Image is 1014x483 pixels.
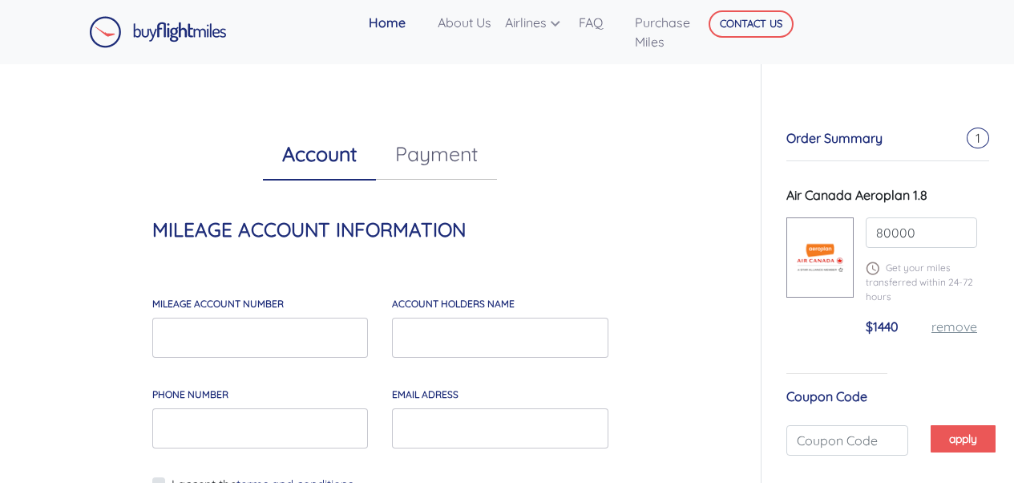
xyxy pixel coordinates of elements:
[709,10,794,38] button: CONTACT US
[787,243,853,273] img: Aer-Canada-Aeroplane.png
[866,261,977,304] p: Get your miles transferred within 24-72 hours
[866,262,879,275] img: schedule.png
[392,297,515,311] label: account holders NAME
[866,319,899,335] span: $1440
[967,128,989,148] span: 1
[152,388,228,402] label: Phone Number
[931,425,996,453] button: apply
[786,187,927,203] span: Air Canada Aeroplan 1.8
[376,128,497,180] a: Payment
[931,319,977,335] a: remove
[89,12,227,52] a: Buy Flight Miles Logo
[362,6,431,39] a: Home
[499,6,572,39] a: Airlines
[152,297,284,311] label: MILEAGE account number
[786,425,908,456] input: Coupon Code
[786,388,867,404] span: Coupon Code
[572,6,628,39] a: FAQ
[392,388,459,402] label: email adress
[431,6,499,39] a: About Us
[786,130,883,146] span: Order Summary
[89,16,227,48] img: Buy Flight Miles Logo
[152,218,608,241] h4: MILEAGE ACCOUNT INFORMATION
[628,6,716,58] a: Purchase Miles
[263,128,376,181] a: Account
